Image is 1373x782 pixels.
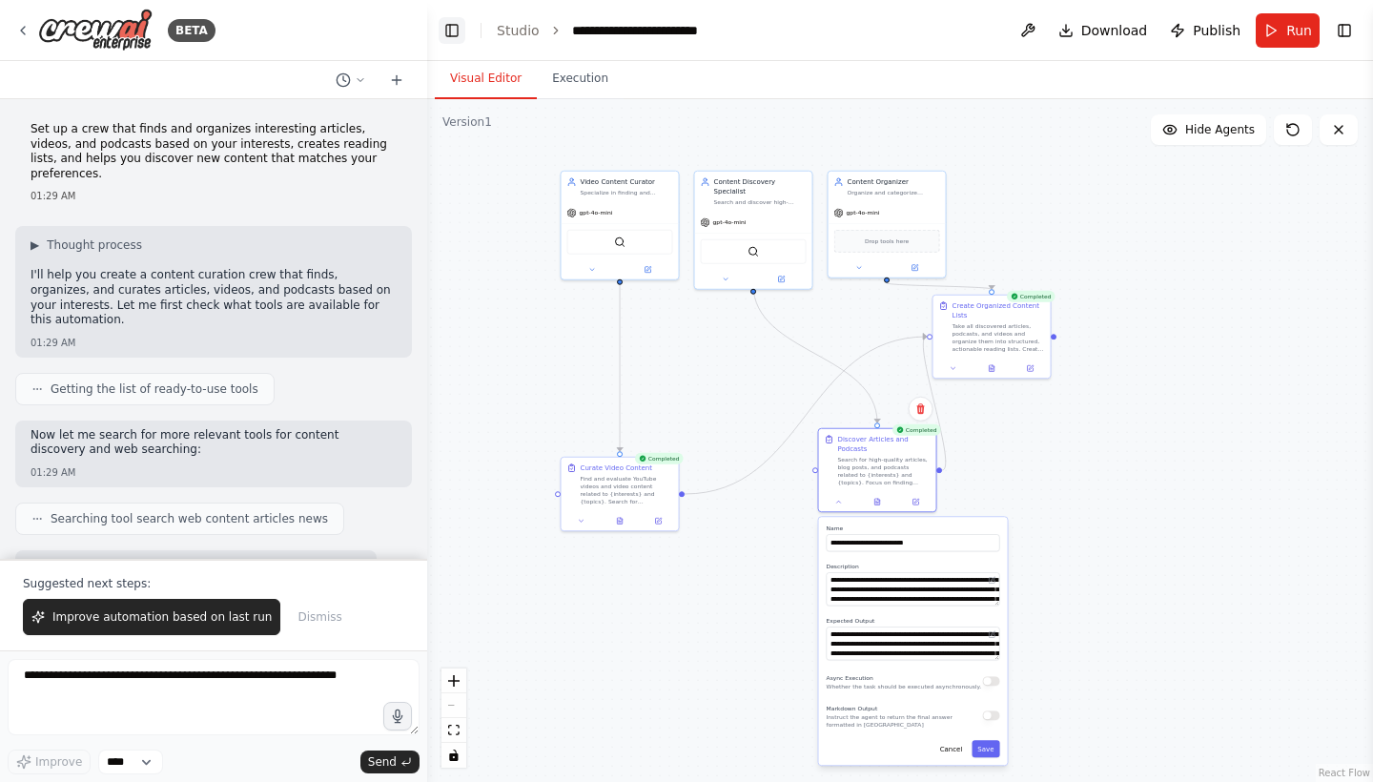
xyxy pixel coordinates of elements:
[581,189,673,196] div: Specialize in finding and evaluating YouTube videos and video content related to {interests} and ...
[827,563,1000,570] label: Description
[848,177,940,187] div: Content Organizer
[47,237,142,253] span: Thought process
[1081,21,1148,40] span: Download
[642,515,674,526] button: Open in side panel
[1014,362,1046,374] button: Open in side panel
[360,751,420,773] button: Send
[442,114,492,130] div: Version 1
[31,237,39,253] span: ▶
[581,177,673,187] div: Video Content Curator
[953,301,1045,320] div: Create Organized Content Lists
[288,599,351,635] button: Dismiss
[932,295,1052,380] div: CompletedCreate Organized Content ListsTake all discovered articles, podcasts, and videos and org...
[827,713,983,729] p: Instruct the agent to return the final answer formatted in [GEOGRAPHIC_DATA]
[31,237,142,253] button: ▶Thought process
[899,496,932,507] button: Open in side panel
[865,237,909,246] span: Drop tools here
[827,683,982,690] p: Whether the task should be executed asynchronously.
[580,209,613,216] span: gpt-4o-mini
[581,475,673,505] div: Find and evaluate YouTube videos and video content related to {interests} and {topics}. Search fo...
[31,268,397,327] p: I'll help you create a content curation crew that finds, organizes, and curates articles, videos,...
[561,171,680,280] div: Video Content CuratorSpecialize in finding and evaluating YouTube videos and video content relate...
[31,428,397,458] p: Now let me search for more relevant tools for content discovery and web searching:
[987,574,998,586] button: Open in editor
[441,718,466,743] button: fit view
[972,362,1012,374] button: View output
[892,424,941,436] div: Completed
[857,496,897,507] button: View output
[888,262,942,274] button: Open in side panel
[35,754,82,770] span: Improve
[1185,122,1255,137] span: Hide Agents
[987,628,998,640] button: Open in editor
[615,285,625,452] g: Edge from f623f377-e5ab-4c2c-80fa-55d46883f319 to 8b0a81ad-58fc-4093-a289-76ba3f5872d2
[1319,768,1370,778] a: React Flow attribution
[497,21,741,40] nav: breadcrumb
[635,453,684,464] div: Completed
[827,525,1000,532] label: Name
[827,617,1000,625] label: Expected Output
[441,669,466,693] button: zoom in
[953,322,1045,353] div: Take all discovered articles, podcasts, and videos and organize them into structured, actionable ...
[1162,13,1248,48] button: Publish
[537,59,624,99] button: Execution
[381,69,412,92] button: Start a new chat
[818,428,937,513] div: CompletedDiscover Articles and PodcastsSearch for high-quality articles, blog posts, and podcasts...
[168,19,215,42] div: BETA
[368,754,397,770] span: Send
[497,23,540,38] a: Studio
[31,189,397,203] div: 01:29 AM
[51,511,328,526] span: Searching tool search web content articles news
[31,122,397,181] p: Set up a crew that finds and organizes interesting articles, videos, and podcasts based on your i...
[52,609,272,625] span: Improve automation based on last run
[828,171,947,278] div: Content OrganizerOrganize and categorize discovered content into structured reading lists and rec...
[694,171,813,290] div: Content Discovery SpecialistSearch and discover high-quality articles, videos, and podcasts based...
[441,743,466,768] button: toggle interactivity
[1193,21,1240,40] span: Publish
[1331,17,1358,44] button: Show right sidebar
[1286,21,1312,40] span: Run
[748,285,882,422] g: Edge from 0d3f0bd1-03ba-4f5d-8e00-978ab2fdfd0f to db7d56f8-efef-4be8-8abb-1b6d8225186a
[848,189,940,196] div: Organize and categorize discovered content into structured reading lists and recommendations base...
[31,336,397,350] div: 01:29 AM
[838,456,931,486] div: Search for high-quality articles, blog posts, and podcasts related to {interests} and {topics}. F...
[439,17,465,44] button: Hide left sidebar
[685,332,927,499] g: Edge from 8b0a81ad-58fc-4093-a289-76ba3f5872d2 to 8aecab5f-5dd2-4cd7-981f-24c3867047d9
[31,465,397,480] div: 01:29 AM
[561,457,680,532] div: CompletedCurate Video ContentFind and evaluate YouTube videos and video content related to {inter...
[1007,291,1055,302] div: Completed
[1256,13,1320,48] button: Run
[1051,13,1156,48] button: Download
[934,740,969,757] button: Cancel
[23,576,404,591] p: Suggested next steps:
[972,740,999,757] button: Save
[600,515,640,526] button: View output
[297,609,341,625] span: Dismiss
[23,599,280,635] button: Improve automation based on last run
[1151,114,1266,145] button: Hide Agents
[827,705,878,711] span: Markdown Output
[328,69,374,92] button: Switch to previous chat
[581,463,652,473] div: Curate Video Content
[713,218,747,226] span: gpt-4o-mini
[31,558,361,573] p: Let me also search for YouTube and podcast-related tools:
[909,397,933,422] button: Delete node
[383,702,412,731] button: Click to speak your automation idea
[614,237,625,248] img: SerperDevTool
[38,9,153,51] img: Logo
[827,674,873,681] span: Async Execution
[882,279,996,293] g: Edge from 241ca0d3-de6a-4608-a728-ab1a9b4416c6 to 8aecab5f-5dd2-4cd7-981f-24c3867047d9
[847,209,880,216] span: gpt-4o-mini
[435,59,537,99] button: Visual Editor
[714,177,807,196] div: Content Discovery Specialist
[714,198,807,206] div: Search and discover high-quality articles, videos, and podcasts based on {interests} and {topics}...
[441,669,466,768] div: React Flow controls
[51,381,258,397] span: Getting the list of ready-to-use tools
[748,246,759,257] img: SerperDevTool
[754,274,809,285] button: Open in side panel
[838,435,931,454] div: Discover Articles and Podcasts
[621,264,675,276] button: Open in side panel
[8,750,91,774] button: Improve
